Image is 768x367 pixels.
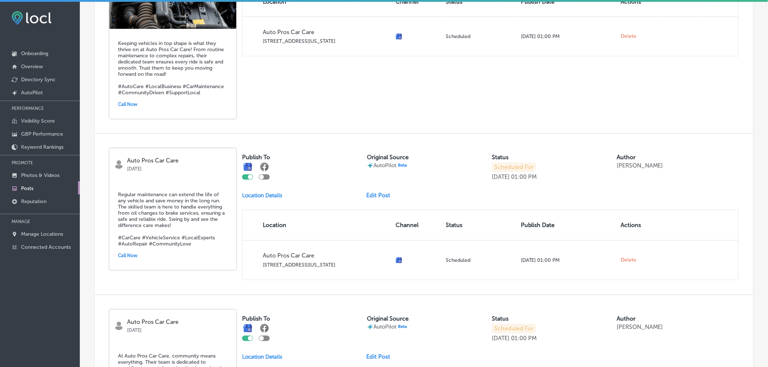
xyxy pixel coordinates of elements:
[621,257,637,264] span: Delete
[492,335,510,342] p: [DATE]
[367,316,409,322] label: Original Source
[511,174,537,181] p: 01:00 PM
[366,192,396,199] a: Edit Post
[492,154,508,161] label: Status
[127,326,231,333] p: [DATE]
[621,33,637,40] span: Delete
[263,252,390,259] p: Auto Pros Car Care
[21,50,48,57] p: Onboarding
[114,321,123,330] img: logo
[521,257,615,264] p: [DATE] 01:00 PM
[373,162,409,169] p: AutoPilot
[263,38,390,45] p: [STREET_ADDRESS][US_STATE]
[492,316,508,322] label: Status
[617,324,663,331] p: [PERSON_NAME]
[118,192,228,247] h5: Regular maintenance can extend the life of any vehicle and save money in the long run. The skille...
[242,316,270,322] label: Publish To
[242,210,393,240] th: Location
[21,172,60,178] p: Photos & Videos
[21,90,43,96] p: AutoPilot
[393,210,443,240] th: Channel
[12,11,52,25] img: fda3e92497d09a02dc62c9cd864e3231.png
[617,154,636,161] label: Author
[21,144,64,150] p: Keyword Rankings
[492,162,536,172] p: Scheduled For
[443,210,518,240] th: Status
[21,231,63,237] p: Manage Locations
[21,77,56,83] p: Directory Sync
[396,324,409,329] img: Beta
[263,29,390,36] p: Auto Pros Car Care
[617,316,636,322] label: Author
[21,63,43,70] p: Overview
[127,158,231,164] p: Auto Pros Car Care
[242,354,282,360] p: Location Details
[367,154,409,161] label: Original Source
[618,210,658,240] th: Actions
[21,118,55,124] p: Visibility Score
[21,131,63,137] p: GBP Performance
[114,160,123,169] img: logo
[446,257,515,264] p: Scheduled
[242,154,270,161] label: Publish To
[617,162,663,169] p: [PERSON_NAME]
[21,244,71,250] p: Connected Accounts
[492,174,510,181] p: [DATE]
[127,164,231,172] p: [DATE]
[367,162,373,169] img: autopilot-icon
[396,162,409,168] img: Beta
[118,41,228,96] h5: Keeping vehicles in top shape is what they thrive on at Auto Pros Car Care! From routine maintena...
[21,185,33,191] p: Posts
[373,324,409,330] p: AutoPilot
[446,34,515,40] p: Scheduled
[366,354,396,360] a: Edit Post
[21,198,46,205] p: Reputation
[263,262,390,268] p: [STREET_ADDRESS][US_STATE]
[127,319,231,326] p: Auto Pros Car Care
[367,324,373,330] img: autopilot-icon
[511,335,537,342] p: 01:00 PM
[242,193,282,199] p: Location Details
[492,324,536,334] p: Scheduled For
[518,210,618,240] th: Publish Date
[521,34,615,40] p: [DATE] 01:00 PM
